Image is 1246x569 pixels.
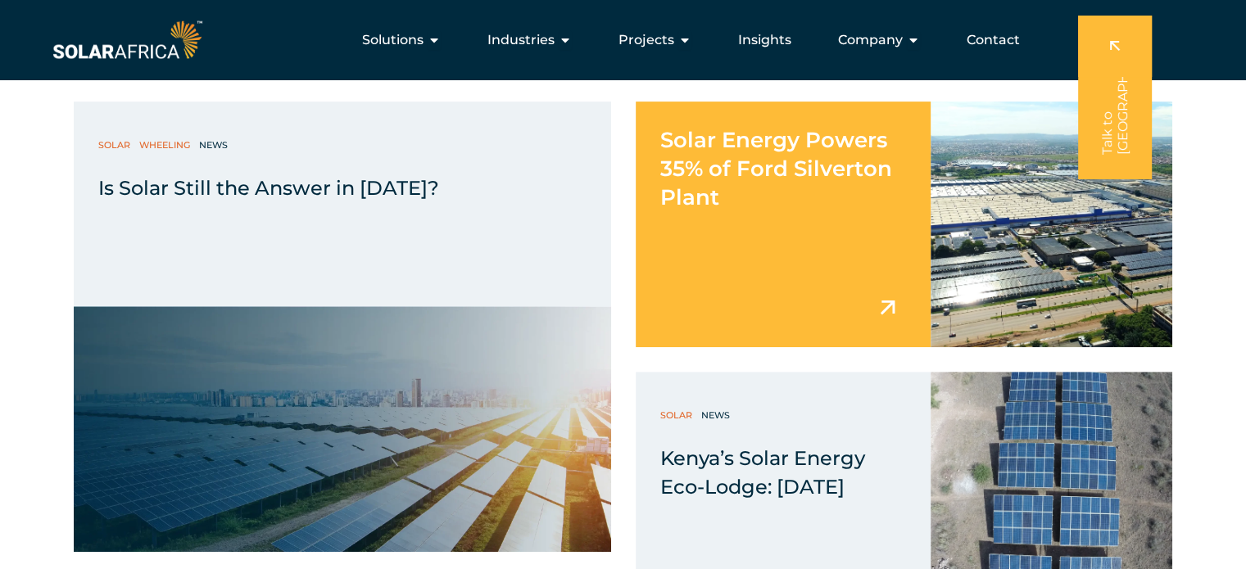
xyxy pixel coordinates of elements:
[701,407,734,423] a: News
[206,24,1033,56] div: Menu Toggle
[738,30,791,50] a: Insights
[487,30,555,50] span: Industries
[660,446,865,499] span: Kenya’s Solar Energy Eco-Lodge: [DATE]
[873,293,902,322] img: arrow icon
[98,137,134,153] a: Solar
[618,30,674,50] span: Projects
[660,127,892,210] span: Solar Energy Powers 35% of Ford Silverton Plant
[74,306,611,552] img: Solar Energy Commercial and Industrial Wheeling
[206,24,1033,56] nav: Menu
[139,137,194,153] a: Wheeling
[98,176,439,200] span: Is Solar Still the Answer in [DATE]?
[362,30,424,50] span: Solutions
[838,30,903,50] span: Company
[931,102,1172,347] img: Solar Energy Powers 35% of Ford Silverton Plant
[967,30,1020,50] a: Contact
[199,137,232,153] a: News
[660,407,696,423] a: Solar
